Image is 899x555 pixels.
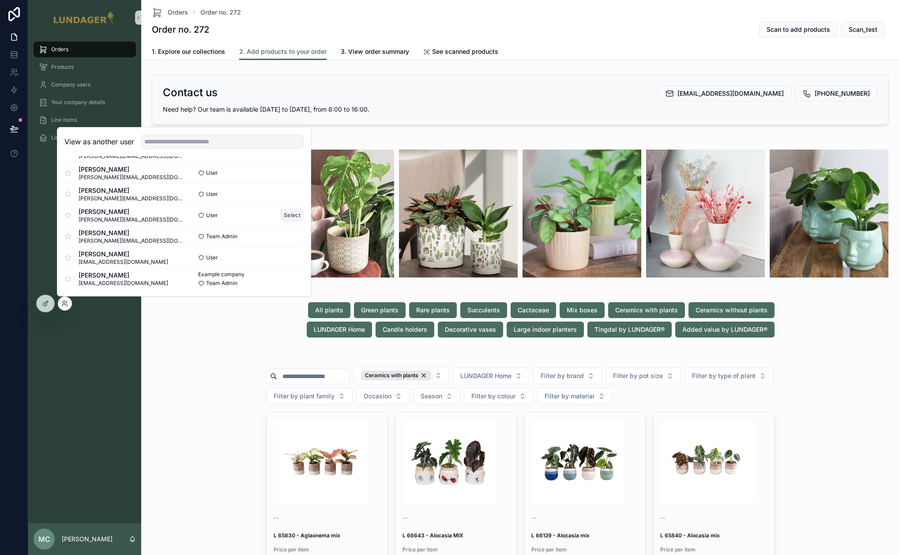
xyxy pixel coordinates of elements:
[815,89,870,98] span: [PHONE_NUMBER]
[79,271,168,280] span: [PERSON_NAME]
[79,195,184,202] span: [PERSON_NAME][EMAIL_ADDRESS][DOMAIN_NAME]
[354,367,449,384] button: Select Button
[356,388,410,405] button: Select Button
[849,25,877,34] span: Scan_test
[34,130,136,146] a: Line items single view
[518,306,549,315] span: Cactaceae
[38,534,50,544] span: MC
[677,89,784,98] span: [EMAIL_ADDRESS][DOMAIN_NAME]
[402,532,463,539] strong: L 66643 - Alocasia MIX
[613,371,663,380] span: Filter by pot size
[438,322,503,337] button: Decorative vases
[152,47,225,56] span: 1. Explore our collections
[409,302,457,318] button: Rare plants
[79,186,184,195] span: [PERSON_NAME]
[79,280,168,287] span: [EMAIL_ADDRESS][DOMAIN_NAME]
[767,25,830,34] span: Scan to add products
[453,367,530,384] button: Select Button
[675,322,775,337] button: Added value by LUNDAGER®
[507,322,584,337] button: Large indoor planters
[239,47,327,56] span: 2. Add products to your order
[514,325,577,334] span: Large indoor planters
[537,388,613,405] button: Select Button
[274,419,368,504] img: _65830.jpg
[206,191,218,198] span: User
[79,174,184,181] span: [PERSON_NAME][EMAIL_ADDRESS][DOMAIN_NAME]
[34,41,136,57] a: Orders
[467,306,500,315] span: Succulents
[51,81,90,88] span: Company users
[239,44,327,60] a: 2. Add products to your order
[841,22,885,37] button: Scan_test
[759,22,838,37] button: Scan to add products
[376,322,434,337] button: Candle holders
[206,280,237,287] span: Team Admin
[51,134,106,141] span: Line items single view
[281,209,304,221] button: Select
[34,94,136,110] a: Your company details
[660,419,755,504] img: _65840.jpg
[51,116,77,124] span: Line items
[354,302,406,318] button: Green plants
[274,392,335,401] span: Filter by plant family
[423,44,498,61] a: See scanned products
[34,77,136,93] a: Company users
[531,514,537,521] span: --
[460,371,512,380] span: LUNDAGER Home
[314,325,365,334] span: LUNDAGER Home
[660,532,720,539] strong: L 65840 - Alocasia mix
[51,99,105,106] span: Your company details
[79,250,168,259] span: [PERSON_NAME]
[34,112,136,128] a: Line items
[421,392,442,401] span: Season
[206,169,218,176] span: User
[206,254,218,261] span: User
[682,325,767,334] span: Added value by LUNDAGER®
[163,105,369,113] span: Need help? Our team is available [DATE] to [DATE], from 8:00 to 16:00.
[660,514,666,521] span: --
[266,388,353,405] button: Select Button
[531,532,590,539] strong: L 66129 - Alocasia mix
[200,8,241,17] a: Order no. 272
[545,392,594,401] span: Filter by material
[692,371,756,380] span: Filter by type of plant
[511,302,556,318] button: Cactaceae
[163,86,218,100] h2: Contact us
[274,532,340,539] strong: L 65830 - Aglaonema mix
[606,367,681,384] button: Select Button
[361,371,431,380] button: Unselect 1
[64,136,134,147] h2: View as another user
[315,306,343,315] span: All plants
[79,207,184,216] span: [PERSON_NAME]
[51,64,74,71] span: Products
[464,388,534,405] button: Select Button
[567,306,598,315] span: Mix boxes
[168,8,188,17] span: Orders
[685,367,774,384] button: Select Button
[402,546,509,553] span: Price per item
[79,237,184,244] span: [PERSON_NAME][EMAIL_ADDRESS][DOMAIN_NAME]
[206,212,218,219] span: User
[402,419,497,504] img: _66643.jpg
[53,11,116,25] img: App logo
[341,47,409,56] span: 3. View order summary
[152,23,209,36] h1: Order no. 272
[660,546,767,553] span: Price per item
[432,47,498,56] span: See scanned products
[307,322,372,337] button: LUNDAGER Home
[198,271,244,278] span: Example company
[471,392,515,401] span: Filter by colour
[79,216,184,223] span: [PERSON_NAME][EMAIL_ADDRESS][DOMAIN_NAME]
[51,46,68,53] span: Orders
[152,7,188,18] a: Orders
[445,325,496,334] span: Decorative vases
[587,322,672,337] button: Tingdal by LUNDAGER®
[531,546,638,553] span: Price per item
[413,388,460,405] button: Select Button
[274,546,380,553] span: Price per item
[416,306,450,315] span: Rare plants
[341,44,409,61] a: 3. View order summary
[308,302,350,318] button: All plants
[795,86,877,101] button: [PHONE_NUMBER]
